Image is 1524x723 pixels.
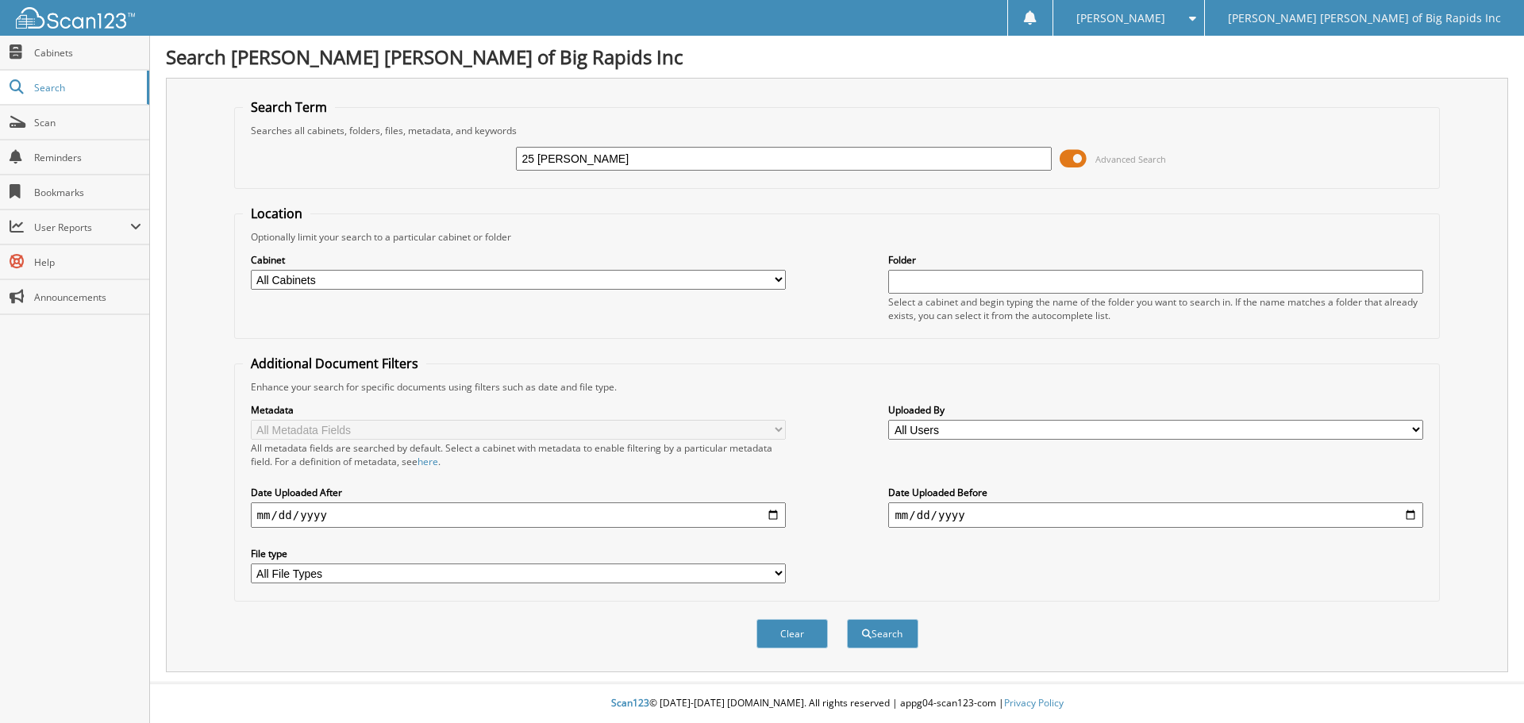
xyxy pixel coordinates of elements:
label: Folder [888,253,1423,267]
span: Scan123 [611,696,649,710]
label: Cabinet [251,253,786,267]
div: Enhance your search for specific documents using filters such as date and file type. [243,380,1432,394]
button: Clear [756,619,828,648]
span: Scan [34,116,141,129]
span: Announcements [34,290,141,304]
button: Search [847,619,918,648]
div: Searches all cabinets, folders, files, metadata, and keywords [243,124,1432,137]
div: © [DATE]-[DATE] [DOMAIN_NAME]. All rights reserved | appg04-scan123-com | [150,684,1524,723]
div: Select a cabinet and begin typing the name of the folder you want to search in. If the name match... [888,295,1423,322]
span: Reminders [34,151,141,164]
legend: Search Term [243,98,335,116]
input: end [888,502,1423,528]
span: [PERSON_NAME] [1076,13,1165,23]
input: start [251,502,786,528]
label: File type [251,547,786,560]
iframe: Chat Widget [1445,647,1524,723]
span: User Reports [34,221,130,234]
label: Metadata [251,403,786,417]
legend: Additional Document Filters [243,355,426,372]
span: Cabinets [34,46,141,60]
div: Optionally limit your search to a particular cabinet or folder [243,230,1432,244]
span: Help [34,256,141,269]
a: here [418,455,438,468]
img: scan123-logo-white.svg [16,7,135,29]
div: All metadata fields are searched by default. Select a cabinet with metadata to enable filtering b... [251,441,786,468]
label: Date Uploaded Before [888,486,1423,499]
span: [PERSON_NAME] [PERSON_NAME] of Big Rapids Inc [1228,13,1501,23]
span: Search [34,81,139,94]
span: Bookmarks [34,186,141,199]
label: Date Uploaded After [251,486,786,499]
a: Privacy Policy [1004,696,1064,710]
label: Uploaded By [888,403,1423,417]
legend: Location [243,205,310,222]
span: Advanced Search [1095,153,1166,165]
h1: Search [PERSON_NAME] [PERSON_NAME] of Big Rapids Inc [166,44,1508,70]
